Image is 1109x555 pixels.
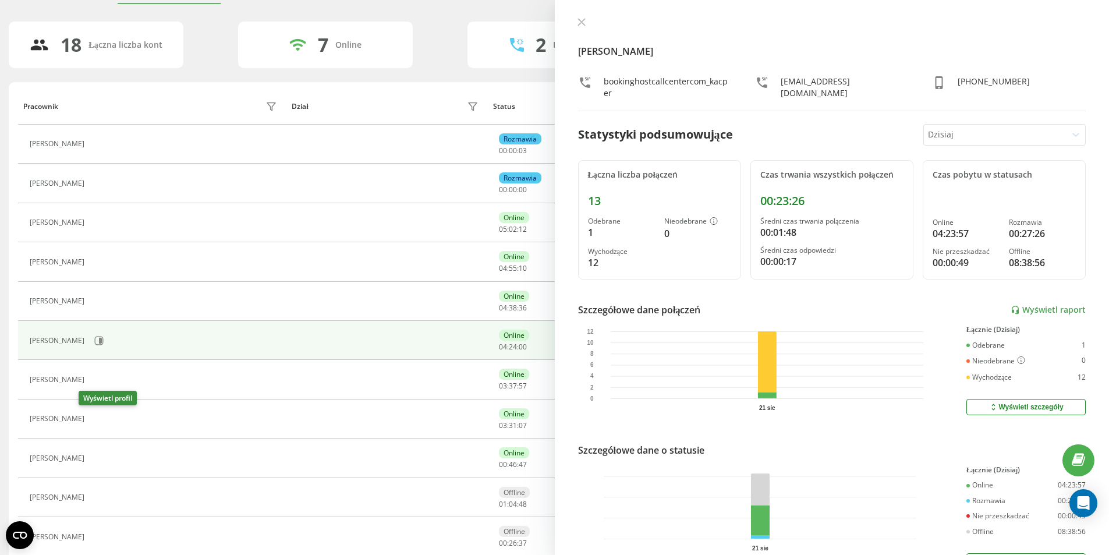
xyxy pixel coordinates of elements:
div: Nie przeszkadzać [966,512,1029,520]
span: 57 [519,381,527,391]
div: Online [499,251,529,262]
div: Czas trwania wszystkich połączeń [760,170,904,180]
div: 18 [61,34,82,56]
div: Online [933,218,1000,227]
div: Szczegółowe dane o statusie [578,443,704,457]
div: : : [499,147,527,155]
button: Wyświetl szczegóły [966,399,1086,415]
span: 00 [519,342,527,352]
div: 0 [664,227,731,241]
text: 4 [590,373,593,380]
div: Rozmawia [1009,218,1076,227]
div: Nieodebrane [966,356,1025,366]
span: 04 [509,499,517,509]
div: Offline [966,528,994,536]
div: 04:23:57 [933,227,1000,241]
div: 00:23:26 [760,194,904,208]
div: [PERSON_NAME] [30,454,87,462]
div: 00:00:17 [760,254,904,268]
div: Odebrane [966,341,1005,349]
div: Pracownik [23,102,58,111]
text: 6 [590,362,593,369]
span: 36 [519,303,527,313]
span: 24 [509,342,517,352]
span: 10 [519,263,527,273]
div: 00:00:49 [933,256,1000,270]
span: 04 [499,303,507,313]
span: 37 [509,381,517,391]
div: 2 [536,34,546,56]
div: : : [499,461,527,469]
div: Czas pobytu w statusach [933,170,1076,180]
span: 04 [499,342,507,352]
div: Nieodebrane [664,217,731,227]
span: 03 [499,381,507,391]
div: Wyświetl profil [79,391,137,405]
div: Online [499,212,529,223]
div: [PERSON_NAME] [30,218,87,227]
span: 03 [519,146,527,155]
span: 47 [519,459,527,469]
div: Offline [1009,248,1076,256]
div: : : [499,225,527,234]
div: 13 [588,194,731,208]
span: 02 [509,224,517,234]
div: Średni czas odpowiedzi [760,246,904,254]
div: [EMAIL_ADDRESS][DOMAIN_NAME] [781,76,909,99]
h4: [PERSON_NAME] [578,44,1086,58]
div: 00:27:26 [1009,227,1076,241]
div: Status [493,102,515,111]
text: 8 [590,351,593,357]
div: Łączna liczba połączeń [588,170,731,180]
span: 04 [499,263,507,273]
text: 0 [590,395,593,402]
text: 21 sie [752,545,768,552]
div: : : [499,500,527,508]
div: Wyświetl szczegóły [988,402,1063,412]
div: 00:00:49 [1058,512,1086,520]
div: Wychodzące [966,373,1012,381]
div: 08:38:56 [1058,528,1086,536]
div: : : [499,422,527,430]
div: Rozmawia [499,172,541,183]
span: 07 [519,420,527,430]
a: Wyświetl raport [1011,305,1086,315]
span: 03 [499,420,507,430]
span: 12 [519,224,527,234]
div: Rozmawiają [553,40,600,50]
div: Odebrane [588,217,655,225]
div: Online [499,291,529,302]
div: [PERSON_NAME] [30,140,87,148]
div: Wychodzące [588,248,655,256]
div: [PERSON_NAME] [30,533,87,541]
div: [PERSON_NAME] [30,297,87,305]
div: [PERSON_NAME] [30,415,87,423]
text: 10 [587,340,594,346]
div: Online [335,40,362,50]
div: Offline [499,526,530,537]
div: [PERSON_NAME] [30,337,87,345]
div: [PERSON_NAME] [30,493,87,501]
div: 04:23:57 [1058,481,1086,489]
div: Łączna liczba kont [88,40,162,50]
div: 00:27:26 [1058,497,1086,505]
div: Open Intercom Messenger [1069,489,1097,517]
div: : : [499,382,527,390]
span: 31 [509,420,517,430]
div: : : [499,343,527,351]
div: Online [499,330,529,341]
div: 1 [588,225,655,239]
div: [PERSON_NAME] [30,179,87,188]
div: bookinghostcallcentercom_kacper [604,76,732,99]
span: 00 [499,538,507,548]
div: Nie przeszkadzać [933,248,1000,256]
div: : : [499,539,527,547]
div: : : [499,264,527,273]
div: Online [966,481,993,489]
div: Online [499,447,529,458]
div: 7 [318,34,328,56]
span: 48 [519,499,527,509]
div: Statystyki podsumowujące [578,126,733,143]
div: Online [499,408,529,419]
span: 00 [519,185,527,195]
